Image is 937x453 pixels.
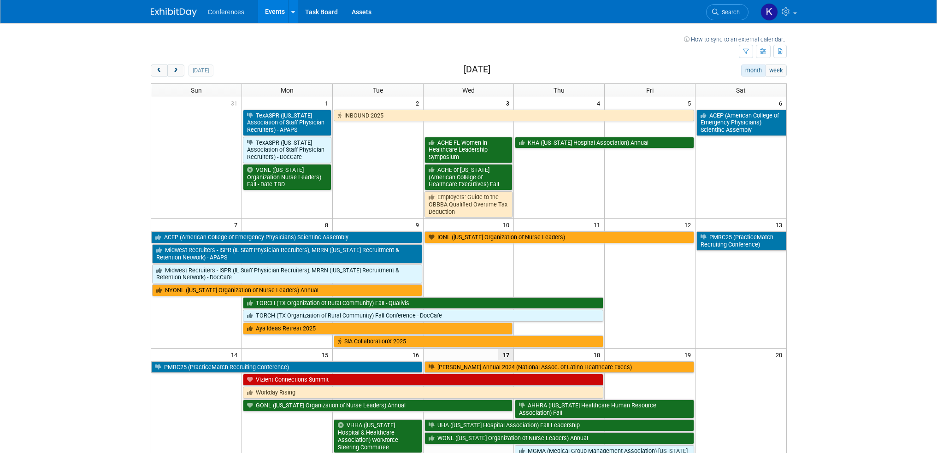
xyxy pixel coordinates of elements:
[778,97,786,109] span: 6
[505,97,513,109] span: 3
[167,65,184,76] button: next
[151,65,168,76] button: prev
[515,400,694,418] a: AHHRA ([US_STATE] Healthcare Human Resource Association) Fall
[412,349,423,360] span: 16
[243,310,603,322] a: TORCH (TX Organization of Rural Community) Fall Conference - DocCafe
[464,65,490,75] h2: [DATE]
[684,219,695,230] span: 12
[646,87,654,94] span: Fri
[424,164,513,190] a: ACHE of [US_STATE] (American College of Healthcare Executives) Fall
[208,8,244,16] span: Conferences
[373,87,383,94] span: Tue
[498,349,513,360] span: 17
[765,65,786,76] button: week
[760,3,778,21] img: Katie Widhelm
[515,137,694,149] a: KHA ([US_STATE] Hospital Association) Annual
[243,297,603,309] a: TORCH (TX Organization of Rural Community) Fall - Qualivis
[775,349,786,360] span: 20
[424,419,695,431] a: UHA ([US_STATE] Hospital Association) Fall Leadership
[243,164,331,190] a: VONL ([US_STATE] Organization Nurse Leaders) Fall - Date TBD
[189,65,213,76] button: [DATE]
[696,231,786,250] a: PMRC25 (PracticeMatch Recruiting Conference)
[684,36,787,43] a: How to sync to an external calendar...
[502,219,513,230] span: 10
[152,284,422,296] a: NYONL ([US_STATE] Organization of Nurse Leaders) Annual
[593,219,604,230] span: 11
[741,65,766,76] button: month
[152,244,422,263] a: Midwest Recruiters - ISPR (IL Staff Physician Recruiters), MRRN ([US_STATE] Recruitment & Retenti...
[334,419,422,453] a: VHHA ([US_STATE] Hospital & Healthcare Association) Workforce Steering Committee
[687,97,695,109] span: 5
[151,8,197,17] img: ExhibitDay
[424,231,695,243] a: IONL ([US_STATE] Organization of Nurse Leaders)
[324,97,332,109] span: 1
[736,87,746,94] span: Sat
[596,97,604,109] span: 4
[324,219,332,230] span: 8
[424,191,513,218] a: Employers’ Guide to the OBBBA Qualified Overtime Tax Deduction
[321,349,332,360] span: 15
[424,432,695,444] a: WONL ([US_STATE] Organization of Nurse Leaders) Annual
[233,219,242,230] span: 7
[281,87,294,94] span: Mon
[334,335,604,347] a: SIA CollaborationX 2025
[230,349,242,360] span: 14
[191,87,202,94] span: Sun
[696,110,786,136] a: ACEP (American College of Emergency Physicians) Scientific Assembly
[243,374,603,386] a: Vizient Connections Summit
[243,137,331,163] a: TexASPR ([US_STATE] Association of Staff Physician Recruiters) - DocCafe
[684,349,695,360] span: 19
[334,110,694,122] a: INBOUND 2025
[554,87,565,94] span: Thu
[151,231,422,243] a: ACEP (American College of Emergency Physicians) Scientific Assembly
[415,219,423,230] span: 9
[415,97,423,109] span: 2
[462,87,475,94] span: Wed
[243,400,513,412] a: GONL ([US_STATE] Organization of Nurse Leaders) Annual
[775,219,786,230] span: 13
[151,361,422,373] a: PMRC25 (PracticeMatch Recruiting Conference)
[243,110,331,136] a: TexASPR ([US_STATE] Association of Staff Physician Recruiters) - APAPS
[424,361,695,373] a: [PERSON_NAME] Annual 2024 (National Assoc. of Latino Healthcare Execs)
[719,9,740,16] span: Search
[424,137,513,163] a: ACHE FL Women in Healthcare Leadership Symposium
[230,97,242,109] span: 31
[243,387,603,399] a: Workday Rising
[243,323,513,335] a: Aya Ideas Retreat 2025
[706,4,748,20] a: Search
[593,349,604,360] span: 18
[152,265,422,283] a: Midwest Recruiters - ISPR (IL Staff Physician Recruiters), MRRN ([US_STATE] Recruitment & Retenti...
